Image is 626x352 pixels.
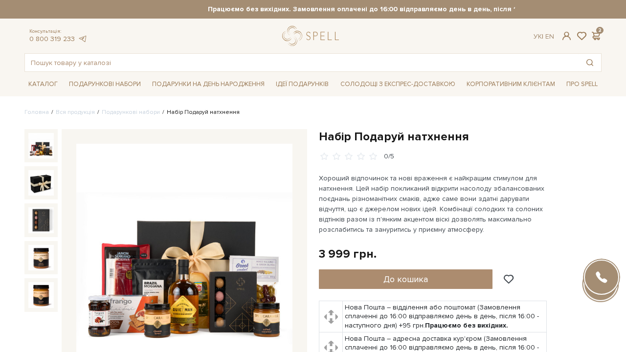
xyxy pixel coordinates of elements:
[56,109,95,116] a: Вся продукція
[319,269,492,289] button: До кошика
[28,170,54,196] img: Набір Подаруй натхнення
[319,173,548,235] p: Хороший відпочинок та нові враження є найкращим стимулом для натхнення. Цей набір покликаний відк...
[319,246,377,262] div: 3 999 грн.
[336,76,459,92] a: Солодощі з експрес-доставкою
[24,109,49,116] a: Головна
[65,77,145,92] span: Подарункові набори
[28,133,54,158] img: Набір Подаруй натхнення
[160,108,240,117] li: Набір Подаруй натхнення
[77,35,87,43] a: telegram
[579,54,601,71] button: Пошук товару у каталозі
[425,321,508,330] b: Працюємо без вихідних.
[542,32,543,41] span: |
[29,28,87,35] span: Консультація:
[148,77,268,92] span: Подарунки на День народження
[562,77,602,92] span: Про Spell
[28,207,54,233] img: Набір Подаруй натхнення
[319,129,602,144] h1: Набір Подаруй натхнення
[343,301,547,332] td: Нова Пошта – відділення або поштомат (Замовлення сплаченні до 16:00 відправляємо день в день, піс...
[463,76,559,92] a: Корпоративним клієнтам
[24,77,62,92] span: Каталог
[272,77,333,92] span: Ідеї подарунків
[29,35,75,43] a: 0 800 319 233
[384,152,394,161] div: 0/5
[545,32,554,41] a: En
[383,274,428,285] span: До кошика
[28,245,54,270] img: Набір Подаруй натхнення
[282,26,343,46] a: logo
[28,282,54,308] img: Набір Подаруй натхнення
[534,32,554,41] div: Ук
[25,54,579,71] input: Пошук товару у каталозі
[102,109,160,116] a: Подарункові набори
